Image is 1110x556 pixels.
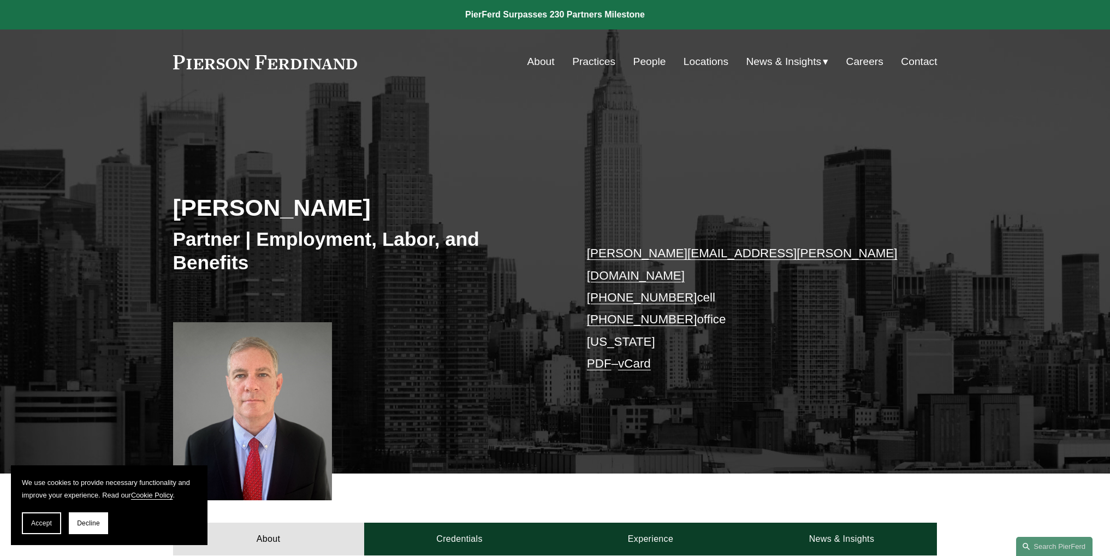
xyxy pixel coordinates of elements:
button: Accept [22,512,61,534]
a: Contact [901,51,937,72]
button: Decline [69,512,108,534]
p: cell office [US_STATE] – [587,242,905,375]
h2: [PERSON_NAME] [173,193,555,222]
a: Cookie Policy [131,491,173,499]
a: Locations [684,51,728,72]
a: About [527,51,554,72]
p: We use cookies to provide necessary functionality and improve your experience. Read our . [22,476,197,501]
a: Practices [572,51,615,72]
a: [PERSON_NAME][EMAIL_ADDRESS][PERSON_NAME][DOMAIN_NAME] [587,246,898,282]
a: folder dropdown [746,51,829,72]
a: Experience [555,523,746,555]
section: Cookie banner [11,465,207,545]
a: vCard [618,357,651,370]
a: News & Insights [746,523,937,555]
a: People [633,51,666,72]
span: Accept [31,519,52,527]
h3: Partner | Employment, Labor, and Benefits [173,227,555,275]
a: Search this site [1016,537,1093,556]
a: About [173,523,364,555]
a: [PHONE_NUMBER] [587,312,697,326]
span: Decline [77,519,100,527]
a: [PHONE_NUMBER] [587,291,697,304]
a: PDF [587,357,612,370]
span: News & Insights [746,52,822,72]
a: Credentials [364,523,555,555]
a: Careers [846,51,883,72]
